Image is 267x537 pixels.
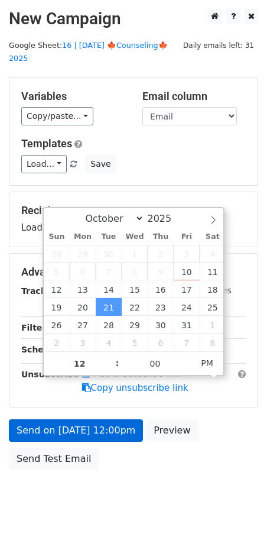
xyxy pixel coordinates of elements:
[200,263,226,280] span: October 11, 2025
[44,263,70,280] span: October 5, 2025
[116,351,119,375] span: :
[70,280,96,298] span: October 13, 2025
[122,233,148,241] span: Wed
[148,334,174,351] span: November 6, 2025
[174,233,200,241] span: Fri
[96,233,122,241] span: Tue
[9,41,168,63] small: Google Sheet:
[122,263,148,280] span: October 8, 2025
[148,245,174,263] span: October 2, 2025
[44,280,70,298] span: October 12, 2025
[70,316,96,334] span: October 27, 2025
[82,383,188,393] a: Copy unsubscribe link
[191,351,223,375] span: Click to toggle
[44,233,70,241] span: Sun
[70,334,96,351] span: November 3, 2025
[21,155,67,173] a: Load...
[148,233,174,241] span: Thu
[208,480,267,537] iframe: Chat Widget
[96,263,122,280] span: October 7, 2025
[179,41,258,50] a: Daily emails left: 31
[44,316,70,334] span: October 26, 2025
[122,334,148,351] span: November 5, 2025
[148,263,174,280] span: October 9, 2025
[70,245,96,263] span: September 29, 2025
[96,280,122,298] span: October 14, 2025
[9,41,168,63] a: 16 | [DATE] 🍁Counseling🍁 2025
[122,298,148,316] span: October 22, 2025
[70,233,96,241] span: Mon
[21,345,64,354] strong: Schedule
[200,334,226,351] span: November 8, 2025
[96,334,122,351] span: November 4, 2025
[122,245,148,263] span: October 1, 2025
[142,90,246,103] h5: Email column
[96,298,122,316] span: October 21, 2025
[21,107,93,125] a: Copy/paste...
[21,204,246,217] h5: Recipients
[70,263,96,280] span: October 6, 2025
[9,9,258,29] h2: New Campaign
[200,245,226,263] span: October 4, 2025
[200,233,226,241] span: Sat
[21,323,51,332] strong: Filters
[44,298,70,316] span: October 19, 2025
[174,316,200,334] span: October 31, 2025
[174,298,200,316] span: October 24, 2025
[44,245,70,263] span: September 28, 2025
[200,280,226,298] span: October 18, 2025
[174,334,200,351] span: November 7, 2025
[9,448,99,470] a: Send Test Email
[200,316,226,334] span: November 1, 2025
[70,298,96,316] span: October 20, 2025
[144,213,187,224] input: Year
[21,370,79,379] strong: Unsubscribe
[148,280,174,298] span: October 16, 2025
[85,155,116,173] button: Save
[146,419,198,442] a: Preview
[179,39,258,52] span: Daily emails left: 31
[119,352,191,376] input: Minute
[21,90,125,103] h5: Variables
[44,352,116,376] input: Hour
[96,245,122,263] span: September 30, 2025
[174,280,200,298] span: October 17, 2025
[122,280,148,298] span: October 15, 2025
[21,286,61,296] strong: Tracking
[174,263,200,280] span: October 10, 2025
[174,245,200,263] span: October 3, 2025
[9,419,143,442] a: Send on [DATE] 12:00pm
[21,204,246,235] div: Loading...
[21,137,72,150] a: Templates
[148,298,174,316] span: October 23, 2025
[96,316,122,334] span: October 28, 2025
[44,334,70,351] span: November 2, 2025
[148,316,174,334] span: October 30, 2025
[200,298,226,316] span: October 25, 2025
[21,266,246,279] h5: Advanced
[122,316,148,334] span: October 29, 2025
[185,284,231,297] label: UTM Codes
